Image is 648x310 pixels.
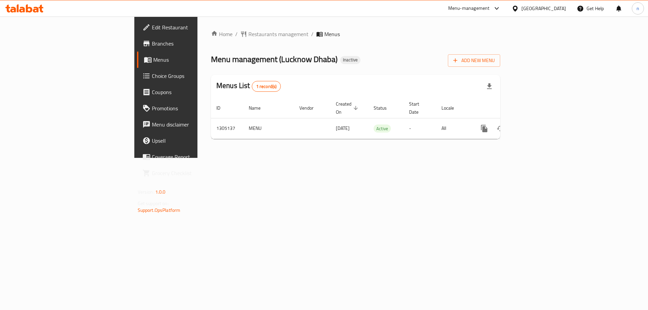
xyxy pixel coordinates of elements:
[311,30,314,38] li: /
[152,137,237,145] span: Upsell
[374,125,391,133] span: Active
[152,104,237,112] span: Promotions
[481,78,497,94] div: Export file
[409,100,428,116] span: Start Date
[137,165,243,181] a: Grocery Checklist
[137,84,243,100] a: Coupons
[448,4,490,12] div: Menu-management
[153,56,237,64] span: Menus
[521,5,566,12] div: [GEOGRAPHIC_DATA]
[211,52,337,67] span: Menu management ( Lucknow Dhaba )
[448,54,500,67] button: Add New Menu
[299,104,322,112] span: Vendor
[152,120,237,129] span: Menu disclaimer
[240,30,308,38] a: Restaurants management
[152,39,237,48] span: Branches
[137,35,243,52] a: Branches
[243,118,294,139] td: MENU
[137,68,243,84] a: Choice Groups
[476,120,492,137] button: more
[252,83,281,90] span: 1 record(s)
[211,98,546,139] table: enhanced table
[216,81,281,92] h2: Menus List
[137,100,243,116] a: Promotions
[137,116,243,133] a: Menu disclaimer
[137,52,243,68] a: Menus
[340,57,360,63] span: Inactive
[252,81,281,92] div: Total records count
[137,149,243,165] a: Coverage Report
[249,104,269,112] span: Name
[404,118,436,139] td: -
[152,153,237,161] span: Coverage Report
[152,23,237,31] span: Edit Restaurant
[152,72,237,80] span: Choice Groups
[336,100,360,116] span: Created On
[340,56,360,64] div: Inactive
[637,5,639,12] span: n
[324,30,340,38] span: Menus
[374,104,396,112] span: Status
[216,104,229,112] span: ID
[137,19,243,35] a: Edit Restaurant
[155,188,166,196] span: 1.0.0
[441,104,463,112] span: Locale
[248,30,308,38] span: Restaurants management
[138,199,169,208] span: Get support on:
[336,124,350,133] span: [DATE]
[138,188,154,196] span: Version:
[471,98,546,118] th: Actions
[211,30,500,38] nav: breadcrumb
[436,118,471,139] td: All
[152,88,237,96] span: Coupons
[152,169,237,177] span: Grocery Checklist
[138,206,181,215] a: Support.OpsPlatform
[137,133,243,149] a: Upsell
[492,120,509,137] button: Change Status
[453,56,495,65] span: Add New Menu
